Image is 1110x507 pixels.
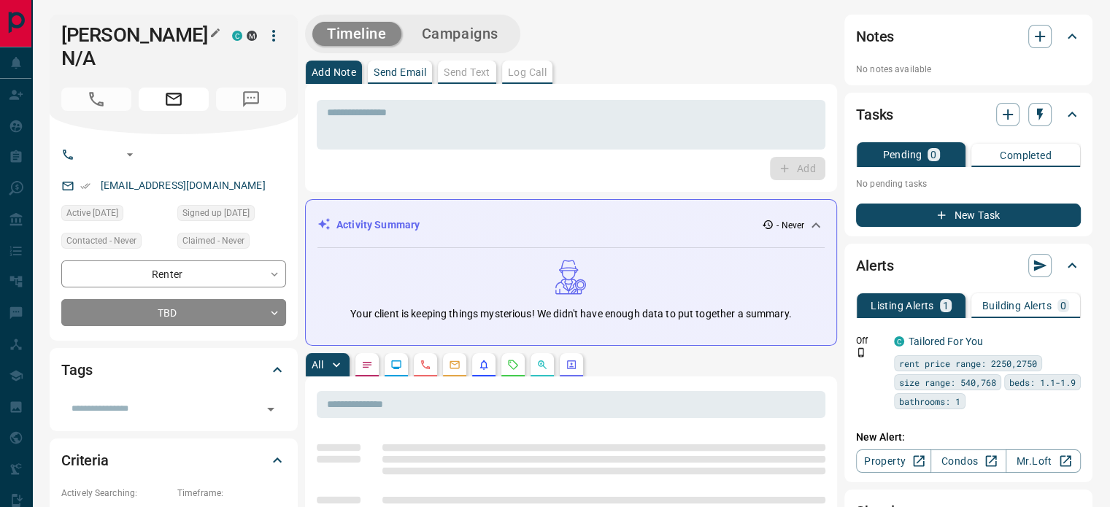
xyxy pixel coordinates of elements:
span: Claimed - Never [182,233,244,248]
div: Notes [856,19,1081,54]
p: Your client is keeping things mysterious! We didn't have enough data to put together a summary. [350,306,791,322]
span: No Number [216,88,286,111]
p: 1 [943,301,949,311]
h2: Tags [61,358,92,382]
h2: Notes [856,25,894,48]
svg: Emails [449,359,460,371]
div: TBD [61,299,286,326]
p: Timeframe: [177,487,286,500]
p: 0 [1060,301,1066,311]
p: Pending [882,150,922,160]
div: condos.ca [232,31,242,41]
span: Active [DATE] [66,206,118,220]
p: All [312,360,323,370]
p: Send Email [374,67,426,77]
span: Signed up [DATE] [182,206,250,220]
p: New Alert: [856,430,1081,445]
span: size range: 540,768 [899,375,996,390]
h2: Tasks [856,103,893,126]
h2: Alerts [856,254,894,277]
div: Tasks [856,97,1081,132]
div: Renter [61,260,286,287]
div: Activity Summary- Never [317,212,825,239]
button: Timeline [312,22,401,46]
p: Activity Summary [336,217,420,233]
button: Open [121,146,139,163]
div: mrloft.ca [247,31,257,41]
span: Contacted - Never [66,233,136,248]
p: No pending tasks [856,173,1081,195]
div: Thu Jul 08 2010 [177,205,286,225]
h2: Criteria [61,449,109,472]
span: No Number [61,88,131,111]
div: condos.ca [894,336,904,347]
svg: Requests [507,359,519,371]
svg: Listing Alerts [478,359,490,371]
svg: Opportunities [536,359,548,371]
a: Property [856,449,931,473]
div: Tags [61,352,286,387]
a: [EMAIL_ADDRESS][DOMAIN_NAME] [101,179,266,191]
button: Campaigns [407,22,513,46]
a: Condos [930,449,1006,473]
h1: [PERSON_NAME] N/A [61,23,210,70]
a: Mr.Loft [1006,449,1081,473]
p: Listing Alerts [871,301,934,311]
p: - Never [776,219,804,232]
p: Building Alerts [982,301,1052,311]
span: rent price range: 2250,2750 [899,356,1037,371]
a: Tailored For You [909,336,983,347]
svg: Email Verified [80,181,90,191]
p: Completed [1000,150,1052,160]
span: Email [139,88,209,111]
span: beds: 1.1-1.9 [1009,375,1076,390]
p: No notes available [856,63,1081,76]
p: Add Note [312,67,356,77]
svg: Agent Actions [566,359,577,371]
svg: Push Notification Only [856,347,866,357]
button: Open [261,399,281,419]
p: Actively Searching: [61,487,170,500]
svg: Calls [420,359,431,371]
p: 0 [930,150,936,160]
svg: Notes [361,359,373,371]
div: Criteria [61,443,286,478]
svg: Lead Browsing Activity [390,359,402,371]
p: Off [856,334,885,347]
button: New Task [856,204,1081,227]
div: Alerts [856,248,1081,283]
div: Thu Feb 15 2024 [61,205,170,225]
span: bathrooms: 1 [899,394,960,409]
